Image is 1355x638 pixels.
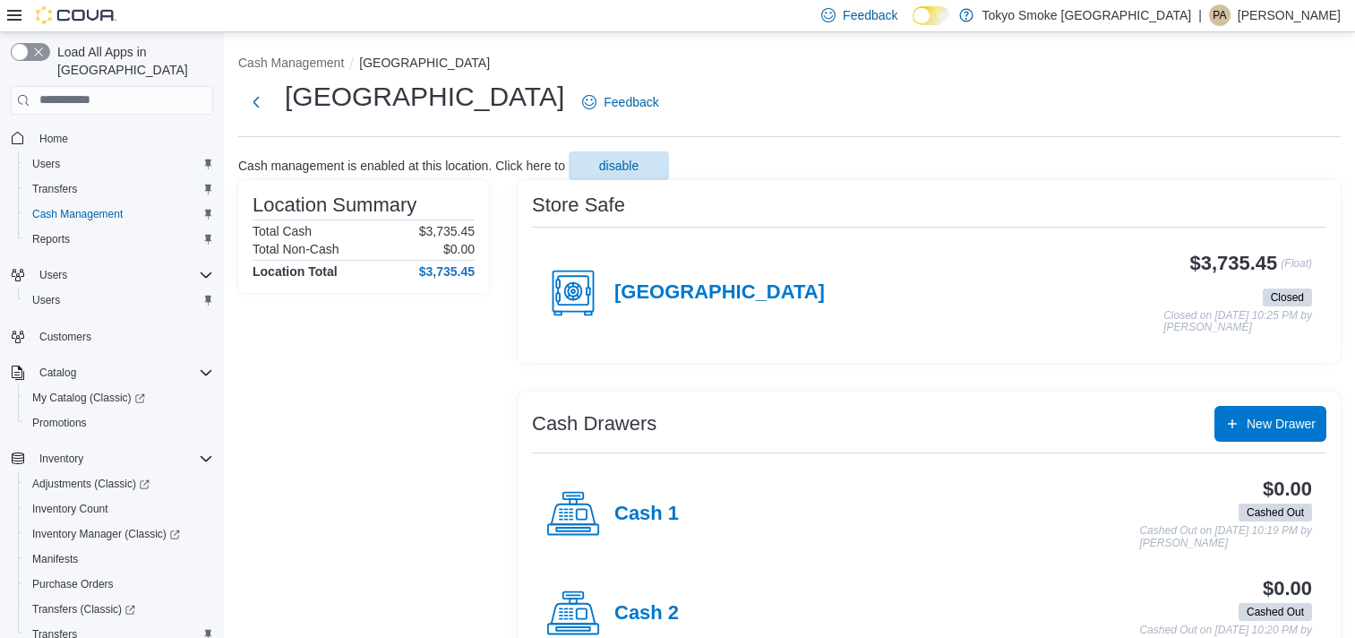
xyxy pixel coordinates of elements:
span: Customers [32,325,213,348]
p: Cash management is enabled at this location. Click here to [238,159,565,173]
a: My Catalog (Classic) [25,387,152,409]
div: Phoebe Andreason [1209,4,1231,26]
a: My Catalog (Classic) [18,385,220,410]
a: Transfers (Classic) [18,597,220,622]
a: Promotions [25,412,94,434]
span: Inventory Count [25,498,213,520]
h4: Cash 2 [614,602,679,625]
a: Inventory Count [25,498,116,520]
a: Users [25,153,67,175]
p: Cashed Out on [DATE] 10:19 PM by [PERSON_NAME] [1139,525,1312,549]
a: Users [25,289,67,311]
span: Transfers (Classic) [32,602,135,616]
span: Users [32,293,60,307]
a: Transfers [25,178,84,200]
span: Cash Management [32,207,123,221]
h6: Total Non-Cash [253,242,339,256]
button: Catalog [32,362,83,384]
button: Next [238,84,274,120]
span: Dark Mode [913,25,913,26]
span: Users [25,289,213,311]
button: New Drawer [1214,406,1326,442]
button: Inventory [4,446,220,471]
span: Users [32,157,60,171]
span: Inventory [39,452,83,466]
span: Load All Apps in [GEOGRAPHIC_DATA] [50,43,213,79]
button: Users [18,288,220,313]
h3: Cash Drawers [532,413,656,435]
span: Adjustments (Classic) [32,477,150,491]
p: | [1198,4,1202,26]
span: Inventory Manager (Classic) [32,527,180,541]
a: Manifests [25,548,85,570]
a: Reports [25,228,77,250]
span: New Drawer [1247,415,1316,433]
h4: Location Total [253,264,338,279]
a: Adjustments (Classic) [25,473,157,495]
span: Manifests [25,548,213,570]
span: Inventory [32,448,213,470]
button: disable [569,151,669,180]
a: Cash Management [25,203,130,225]
span: My Catalog (Classic) [25,387,213,409]
span: Closed [1271,289,1304,306]
button: Users [18,151,220,177]
h1: [GEOGRAPHIC_DATA] [285,79,564,115]
nav: An example of EuiBreadcrumbs [238,54,1341,75]
p: Closed on [DATE] 10:25 PM by [PERSON_NAME] [1163,310,1312,334]
button: Users [32,264,74,286]
button: Inventory Count [18,496,220,522]
span: Transfers [25,178,213,200]
h3: $0.00 [1263,578,1312,599]
span: Feedback [604,93,658,111]
button: Reports [18,227,220,252]
button: Manifests [18,547,220,572]
span: Purchase Orders [25,573,213,595]
span: Users [32,264,213,286]
a: Transfers (Classic) [25,599,142,620]
span: PA [1213,4,1226,26]
button: Transfers [18,177,220,202]
a: Adjustments (Classic) [18,471,220,496]
span: My Catalog (Classic) [32,391,145,405]
span: Promotions [25,412,213,434]
span: Customers [39,330,91,344]
h6: Total Cash [253,224,312,238]
h3: $0.00 [1263,478,1312,500]
span: Users [39,268,67,282]
h4: $3,735.45 [419,264,475,279]
span: Catalog [39,366,76,380]
a: Customers [32,326,99,348]
p: Tokyo Smoke [GEOGRAPHIC_DATA] [982,4,1192,26]
h3: Store Safe [532,194,625,216]
a: Inventory Manager (Classic) [18,522,220,547]
button: Purchase Orders [18,572,220,597]
p: [PERSON_NAME] [1238,4,1341,26]
span: disable [599,157,639,175]
span: Catalog [32,362,213,384]
span: Transfers [32,182,77,196]
button: Inventory [32,448,90,470]
button: Promotions [18,410,220,435]
span: Reports [32,232,70,246]
button: Catalog [4,360,220,385]
a: Purchase Orders [25,573,121,595]
span: Cashed Out [1247,504,1304,521]
img: Cova [36,6,116,24]
span: Cashed Out [1247,604,1304,620]
span: Reports [25,228,213,250]
h4: Cash 1 [614,503,679,526]
span: Feedback [843,6,897,24]
p: $3,735.45 [419,224,475,238]
h4: [GEOGRAPHIC_DATA] [614,281,825,305]
span: Purchase Orders [32,577,114,591]
span: Transfers (Classic) [25,599,213,620]
span: Cash Management [25,203,213,225]
span: Manifests [32,552,78,566]
button: Home [4,125,220,151]
h3: $3,735.45 [1190,253,1278,274]
button: [GEOGRAPHIC_DATA] [359,56,490,70]
span: Cashed Out [1239,504,1312,522]
span: Home [32,127,213,150]
button: Cash Management [18,202,220,227]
